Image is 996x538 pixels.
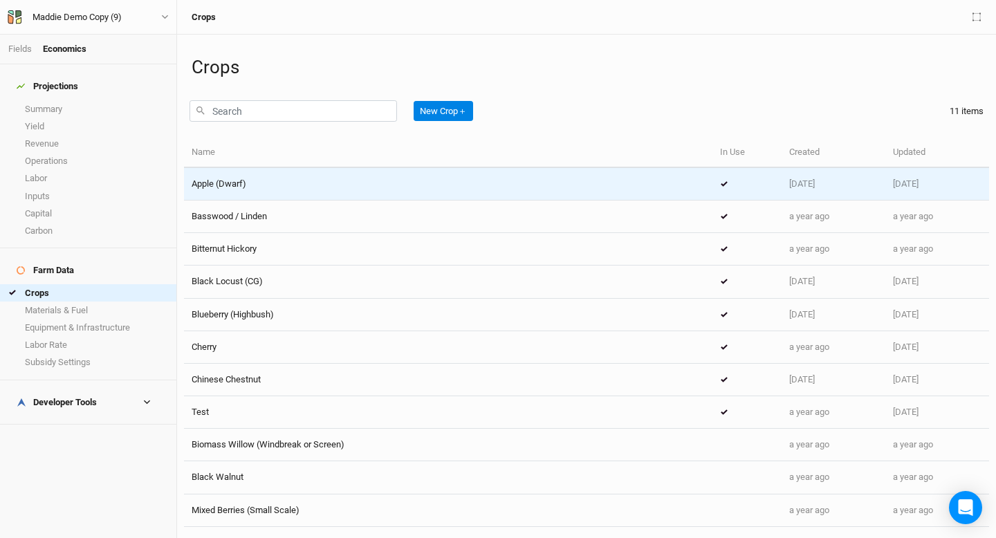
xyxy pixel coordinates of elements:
[893,505,933,515] span: Sep 16, 2024 5:55 PM
[8,389,168,416] h4: Developer Tools
[17,397,97,408] div: Developer Tools
[192,12,216,23] h3: Crops
[192,57,981,78] h1: Crops
[893,472,933,482] span: Sep 16, 2024 4:59 PM
[789,178,815,189] span: Nov 27, 2023 5:56 PM
[782,138,885,168] th: Created
[893,211,933,221] span: Sep 16, 2024 4:56 PM
[893,309,919,319] span: Nov 14, 2024 7:06 PM
[789,276,815,286] span: Nov 27, 2023 5:56 PM
[789,374,815,384] span: Mar 21, 2025 10:43 AM
[893,407,919,417] span: Jan 14, 2025 8:45 PM
[43,43,86,55] div: Economics
[192,211,267,221] span: Basswood / Linden
[893,178,919,189] span: Nov 14, 2024 7:09 PM
[192,243,257,254] span: Bitternut Hickory
[789,407,829,417] span: Sep 13, 2024 3:22 PM
[192,407,209,417] span: Test
[789,439,829,449] span: Sep 13, 2024 3:24 PM
[184,138,712,168] th: Name
[7,10,169,25] button: Maddie Demo Copy (9)
[789,342,829,352] span: Sep 13, 2024 3:22 PM
[893,243,933,254] span: Sep 13, 2024 3:24 PM
[789,309,815,319] span: Nov 14, 2024 7:06 PM
[33,10,122,24] div: Maddie Demo Copy (9)
[950,105,984,118] div: 11 items
[712,138,782,168] th: In Use
[893,276,919,286] span: Nov 27, 2023 5:56 PM
[190,100,397,122] input: Search
[17,81,78,92] div: Projections
[414,101,473,122] button: New Crop＋
[8,44,32,54] a: Fields
[17,265,74,276] div: Farm Data
[192,374,261,384] span: Chinese Chestnut
[789,472,829,482] span: Sep 16, 2024 4:59 PM
[893,342,919,352] span: Nov 14, 2024 7:08 PM
[949,491,982,524] div: Open Intercom Messenger
[192,505,299,515] span: Mixed Berries (Small Scale)
[789,211,829,221] span: Sep 16, 2024 4:56 PM
[192,178,246,189] span: Apple (Dwarf)
[192,276,263,286] span: Black Locust (CG)
[192,309,274,319] span: Blueberry (Highbush)
[893,439,933,449] span: Sep 13, 2024 3:24 PM
[885,138,989,168] th: Updated
[789,505,829,515] span: Sep 16, 2024 5:55 PM
[893,374,919,384] span: Mar 21, 2025 10:43 AM
[789,243,829,254] span: Sep 13, 2024 3:24 PM
[192,472,243,482] span: Black Walnut
[192,439,344,449] span: Biomass Willow (Windbreak or Screen)
[192,342,216,352] span: Cherry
